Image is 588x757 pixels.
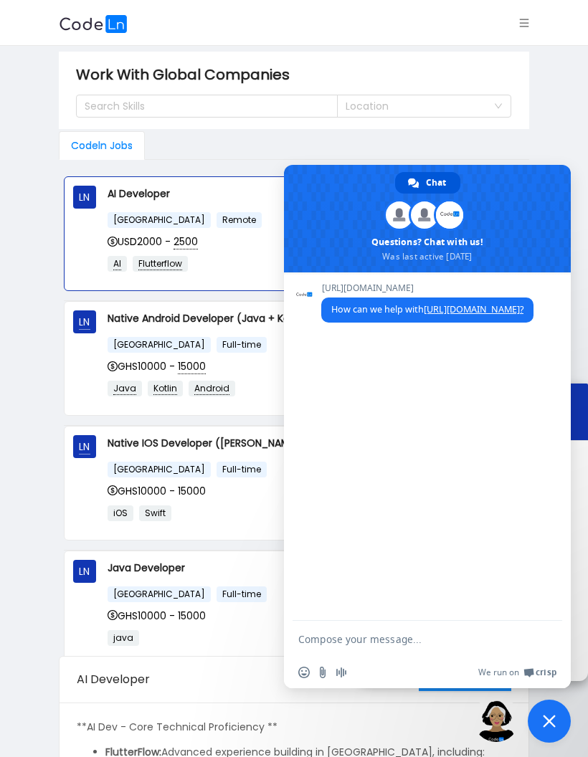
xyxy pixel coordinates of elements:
[494,102,503,112] i: icon: down
[108,361,118,371] i: icon: dollar
[298,667,310,678] span: Insert an emoji
[298,621,528,657] textarea: Compose your message...
[108,485,118,495] i: icon: dollar
[108,234,198,249] span: USD2000 -
[217,586,267,602] span: Full-time
[108,610,118,620] i: icon: dollar
[79,560,90,583] span: LN
[426,172,446,194] span: Chat
[108,337,211,353] span: [GEOGRAPHIC_DATA]
[473,696,519,742] img: ground.ddcf5dcf.png
[108,484,206,498] span: GHS10000 - 15000
[424,303,523,315] a: [URL][DOMAIN_NAME]?
[139,505,171,521] span: Swift
[59,131,145,160] div: Codeln Jobs
[217,337,267,353] span: Full-time
[336,667,347,678] span: Audio message
[108,560,516,576] p: Java Developer
[108,212,211,228] span: [GEOGRAPHIC_DATA]
[108,359,206,373] span: GHS10000 -
[478,667,556,678] a: We run onCrisp
[217,462,267,477] span: Full-time
[59,15,128,33] img: logobg.f302741d.svg
[108,462,211,477] span: [GEOGRAPHIC_DATA]
[395,172,460,194] a: Chat
[331,303,523,315] span: How can we help with
[478,667,519,678] span: We run on
[108,630,139,646] span: java
[108,310,516,326] p: Native Android Developer (Java + Kotlin)
[536,667,556,678] span: Crisp
[108,237,118,247] i: icon: dollar
[77,720,511,735] p: **AI Dev - Core Technical Proficiency **
[317,667,328,678] span: Send a file
[79,186,90,209] span: LN
[321,283,534,293] span: [URL][DOMAIN_NAME]
[519,18,529,28] i: icon: menu
[85,99,316,113] div: Search Skills
[108,505,133,521] span: iOS
[108,609,206,623] span: GHS10000 - 15000
[108,586,211,602] span: [GEOGRAPHIC_DATA]
[217,212,262,228] span: Remote
[108,435,516,451] p: Native IOS Developer ([PERSON_NAME])
[528,700,571,743] a: Close chat
[76,63,298,86] span: Work With Global Companies
[108,186,516,201] p: AI Developer
[346,99,487,113] div: Location
[77,671,150,687] span: AI Developer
